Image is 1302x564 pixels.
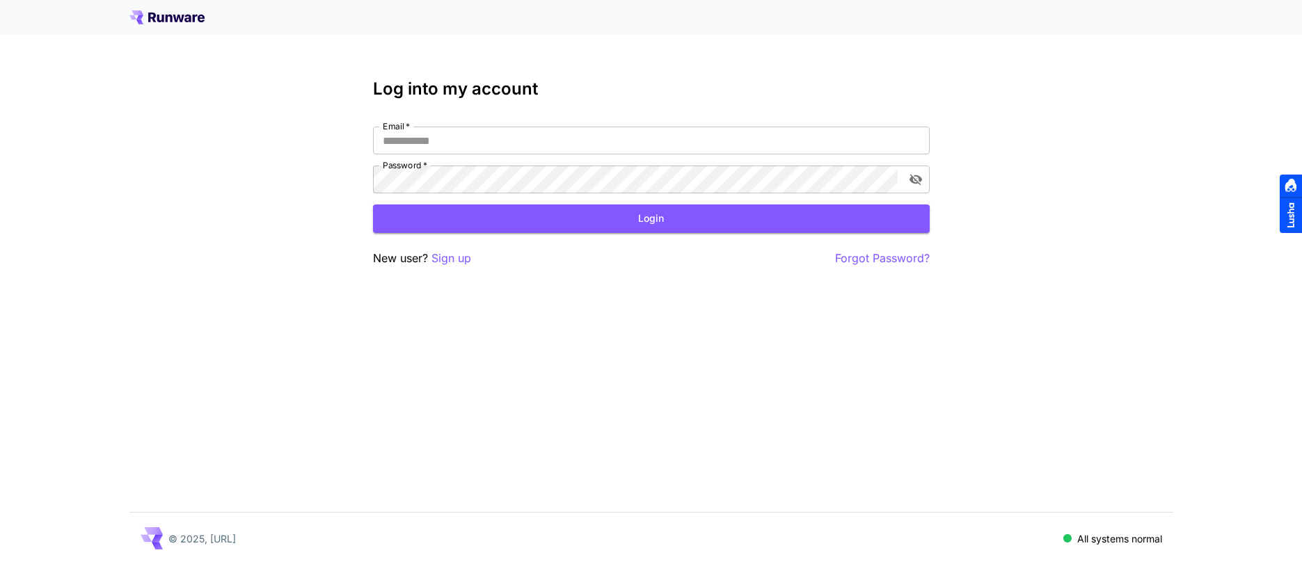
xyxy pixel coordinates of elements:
h3: Log into my account [373,79,930,99]
button: Login [373,204,930,233]
p: All systems normal [1077,531,1162,546]
p: New user? [373,250,471,267]
button: Forgot Password? [835,250,930,267]
button: Sign up [431,250,471,267]
label: Password [383,159,427,171]
p: © 2025, [URL] [168,531,236,546]
label: Email [383,120,410,132]
button: toggle password visibility [903,167,928,192]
